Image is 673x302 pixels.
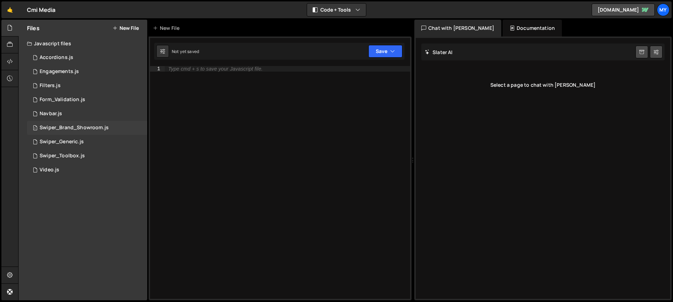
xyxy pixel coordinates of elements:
[40,97,85,103] div: Form_Validation.js
[40,139,84,145] div: Swiper_Generic.js
[27,79,147,93] div: 11245/26356.js
[172,48,199,54] div: Not yet saved
[27,135,147,149] div: 11245/26351.js
[113,25,139,31] button: New File
[421,71,665,99] div: Select a page to chat with [PERSON_NAME]
[425,49,453,55] h2: Slater AI
[27,149,147,163] div: 11245/26350.js
[657,4,669,16] a: My
[27,51,147,65] div: 11245/26354.js
[40,111,62,117] div: Navbar.js
[592,4,655,16] a: [DOMAIN_NAME]
[503,20,562,37] div: Documentation
[168,66,263,71] div: Type cmd + s to save your Javascript file.
[40,68,79,75] div: Engagements.js
[19,37,147,51] div: Javascript files
[40,54,73,61] div: Accordions.js
[27,93,147,107] div: 11245/26353.js
[40,153,85,159] div: Swiper_Toolbox.js
[1,1,19,18] a: 🤙
[307,4,366,16] button: Code + Tools
[368,45,402,58] button: Save
[27,6,55,14] div: Cmi Media
[27,163,147,177] div: 11245/26358.js
[27,65,147,79] div: 11245/26357.js
[40,125,109,131] div: Swiper_Brand_Showroom.js
[27,107,147,121] div: 11245/26355.js
[27,121,147,135] div: 11245/26352.js
[27,24,40,32] h2: Files
[414,20,501,37] div: Chat with [PERSON_NAME]
[33,126,37,131] span: 1
[153,25,182,32] div: New File
[40,167,59,173] div: Video.js
[150,66,165,72] div: 1
[40,83,61,89] div: Filters.js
